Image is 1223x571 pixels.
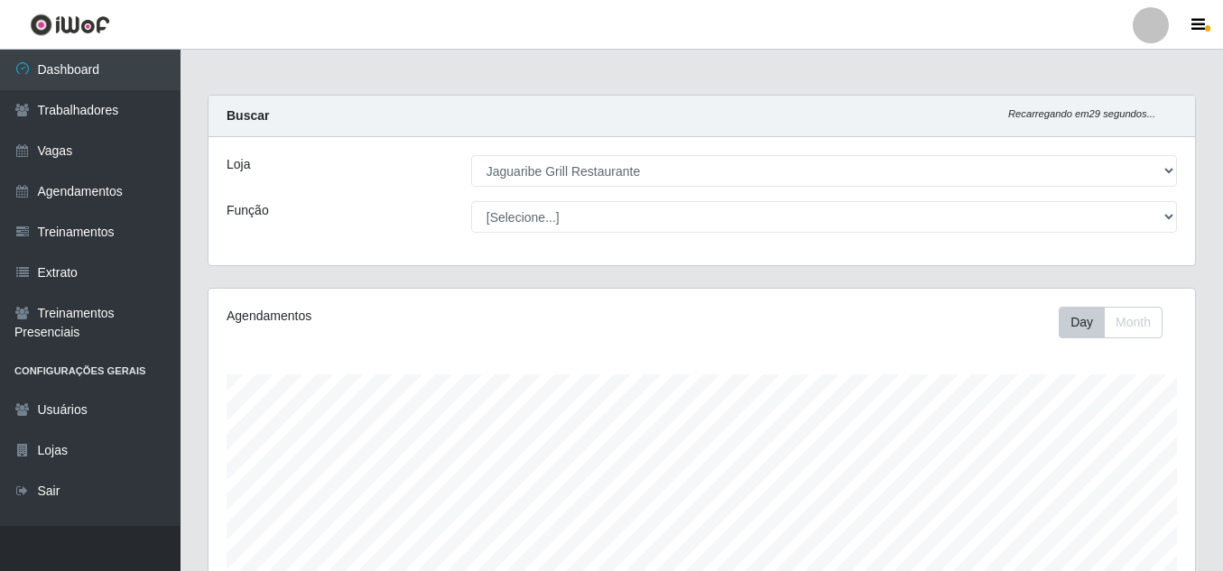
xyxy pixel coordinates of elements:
[30,14,110,36] img: CoreUI Logo
[1059,307,1105,338] button: Day
[227,155,250,174] label: Loja
[1008,108,1155,119] i: Recarregando em 29 segundos...
[227,108,269,123] strong: Buscar
[1059,307,1177,338] div: Toolbar with button groups
[1059,307,1163,338] div: First group
[227,201,269,220] label: Função
[227,307,607,326] div: Agendamentos
[1104,307,1163,338] button: Month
